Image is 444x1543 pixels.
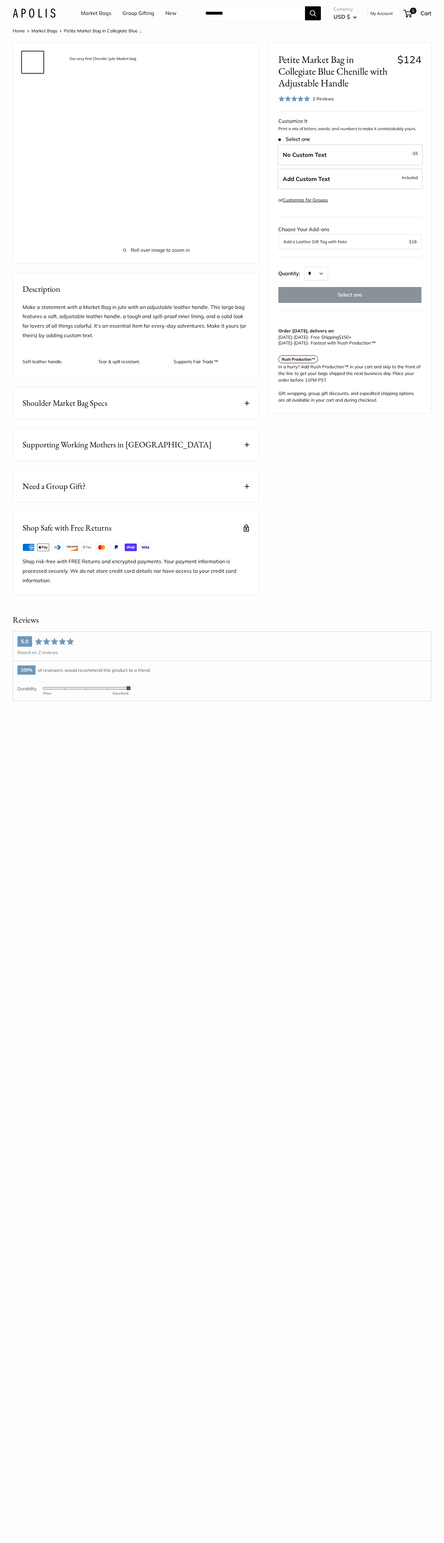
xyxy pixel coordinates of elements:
button: Need a Group Gift? [13,471,259,502]
span: $18 [409,239,417,244]
div: Customize It [278,117,421,126]
label: Leave Blank [278,144,423,165]
span: $124 [397,53,421,66]
p: - Free Shipping + [278,334,418,346]
span: [DATE] [278,340,292,346]
h2: Shop Safe with Free Returns [23,522,111,534]
a: Petite Market Bag in Collegiate Blue Chenille with Adjustable Handle [21,76,44,99]
h2: Description [23,283,249,295]
span: Cart [421,10,431,17]
span: Add Custom Text [283,175,330,183]
table: Product attribute rating averages [17,683,129,696]
a: 0 Cart [404,8,431,18]
span: - [292,334,294,340]
strong: Rush Production™ [282,357,315,362]
span: - [292,340,294,346]
span: Roll over image to zoom in [64,246,249,255]
nav: Breadcrumb [13,27,142,35]
span: 2 Reviews [313,96,334,102]
a: Petite Market Bag in Collegiate Blue Chenille with Adjustable Handle [21,200,44,223]
a: Petite Market Bag in Collegiate Blue Chenille with Adjustable Handle [21,225,44,248]
span: 0 [410,8,416,14]
label: Add Custom Text [278,169,423,190]
strong: Order [DATE], delivers on: [278,328,334,334]
span: of reviewers would recommend this product to a friend [38,667,150,673]
span: Shoulder Market Bag Specs [23,397,107,409]
p: Supports Fair Trade™ [174,353,243,364]
span: $150 [339,334,349,340]
a: Group Gifting [123,9,154,18]
span: [DATE] [294,334,308,340]
button: USD $ [334,12,357,22]
div: In a hurry? Add Rush Production™ in your cart and skip to the front of the line to get your bags ... [278,364,421,404]
span: Included [402,174,418,181]
span: Currency [334,5,357,14]
td: Durability [17,683,43,696]
div: Our very first Chenille-Jute Market bag [66,55,139,63]
a: New [165,9,176,18]
a: Petite Market Bag in Collegiate Blue Chenille with Adjustable Handle [21,124,44,146]
div: Excellent [86,691,129,695]
span: 100% [17,665,36,675]
a: Market Bags [81,9,111,18]
span: $5 [413,151,418,156]
div: Poor [43,691,86,695]
label: Quantity: [278,265,304,281]
span: Select one [278,136,310,142]
span: - [411,150,418,157]
div: Based on 2 reviews [17,649,427,656]
div: Choose Your Add-ons [278,225,421,249]
a: Home [13,28,25,34]
p: Soft leather handle. [23,353,92,364]
span: Need a Group Gift? [23,480,86,492]
a: description_Make it yours with Customizable Text [21,149,44,172]
span: Supporting Working Mothers in [GEOGRAPHIC_DATA] [23,438,212,451]
button: Select one [278,287,421,303]
a: description_Our very first Chenille-Jute Market bag [21,51,44,74]
span: [DATE] [294,340,308,346]
span: USD $ [334,13,350,20]
p: Make a statement with a Market Bag in jute with an adjustable leather handle. This large bag feat... [23,303,249,341]
button: Shoulder Market Bag Specs [13,387,259,419]
span: Petite Market Bag in Collegiate Blue Chenille with Adjustable Handle [278,54,392,89]
span: - Fastest with Rush Production™ [278,340,375,346]
div: or [278,196,328,204]
p: Shop risk-free with FREE Returns and encrypted payments. Your payment information is processed se... [23,557,249,585]
span: 5.0 [21,638,29,645]
a: Market Bags [31,28,57,34]
a: description_A close up of our first Chenille Jute Market Bag [21,174,44,197]
button: Search [305,6,321,20]
a: description_Take it anywhere with easy-grip handles. [21,102,44,121]
a: My Account [370,10,393,17]
span: [DATE] [278,334,292,340]
p: Tear & spill resistant. [98,353,167,364]
a: Customize for Groups [282,197,328,203]
button: Supporting Working Mothers in [GEOGRAPHIC_DATA] [13,429,259,460]
img: Apolis [13,9,56,18]
p: Print a mix of letters, words, and numbers to make it unmistakably yours. [278,126,421,132]
span: No Custom Text [283,151,327,158]
button: Add a Leather Gift Tag with Note [283,238,416,245]
span: Petite Market Bag in Collegiate Blue ... [64,28,142,34]
input: Search... [200,6,305,20]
